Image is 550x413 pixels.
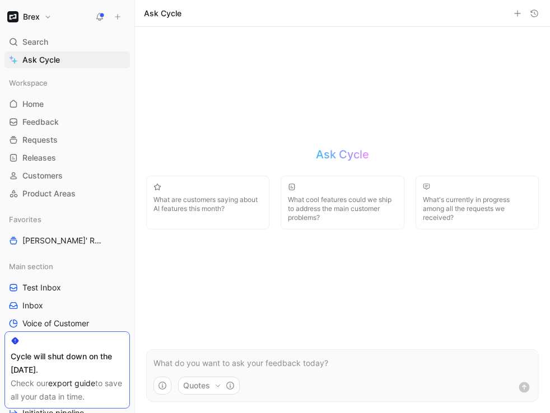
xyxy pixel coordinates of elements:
img: Brex [7,11,18,22]
span: Product Areas [22,188,76,199]
span: Customers [22,170,63,181]
button: What are customers saying about AI features this month? [146,176,269,229]
span: Favorites [9,214,41,225]
a: Ask Cycle [4,51,130,68]
span: Feedback [22,116,59,128]
a: Inbox [4,297,130,314]
a: Customers [4,167,130,184]
span: What are customers saying about AI features this month? [153,195,262,213]
div: Cycle will shut down on the [DATE]. [11,350,124,377]
h1: Ask Cycle [144,8,181,19]
a: Releases [4,149,130,166]
span: [PERSON_NAME]' Requests [22,235,105,246]
button: BrexBrex [4,9,54,25]
span: What cool features could we ship to address the main customer problems? [288,195,397,222]
a: Product Areas [4,185,130,202]
a: [PERSON_NAME]' Requests [4,232,130,249]
a: Home [4,96,130,112]
span: Workspace [9,77,48,88]
div: Check our to save all your data in time. [11,377,124,403]
span: Releases [22,152,56,163]
a: Test Inbox [4,279,130,296]
button: What's currently in progress among all the requests we received? [416,176,539,229]
span: What's currently in progress among all the requests we received? [423,195,532,222]
span: Home [22,98,44,110]
a: Requests [4,132,130,148]
h2: Ask Cycle [316,147,369,162]
button: What cool features could we ship to address the main customer problems? [281,176,404,229]
h1: Brex [23,12,40,22]
span: Search [22,35,48,49]
span: Requests [22,134,58,146]
span: Test Inbox [22,282,61,293]
span: Ask Cycle [22,53,60,67]
div: Main section [4,258,130,275]
div: Favorites [4,211,130,228]
span: Inbox [22,300,43,311]
span: Main section [9,261,53,272]
a: Voice of Customer [4,315,130,332]
button: Quotes [178,377,240,395]
a: Feedback [4,114,130,130]
span: Voice of Customer [22,318,89,329]
div: Workspace [4,74,130,91]
div: Search [4,34,130,50]
a: export guide [48,378,95,388]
